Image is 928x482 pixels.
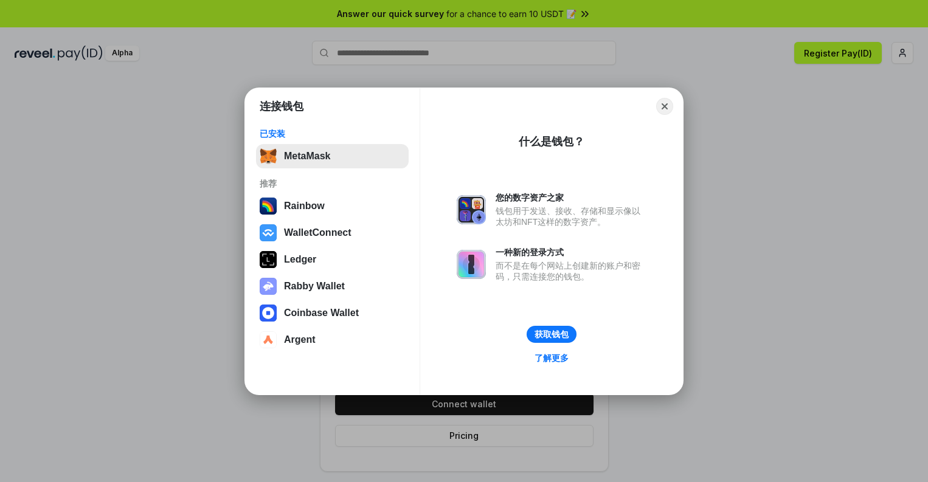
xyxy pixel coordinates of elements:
button: Ledger [256,247,409,272]
button: Rainbow [256,194,409,218]
img: svg+xml,%3Csvg%20xmlns%3D%22http%3A%2F%2Fwww.w3.org%2F2000%2Fsvg%22%20fill%3D%22none%22%20viewBox... [260,278,277,295]
img: svg+xml,%3Csvg%20width%3D%2228%22%20height%3D%2228%22%20viewBox%3D%220%200%2028%2028%22%20fill%3D... [260,331,277,348]
div: 已安装 [260,128,405,139]
img: svg+xml,%3Csvg%20width%3D%2228%22%20height%3D%2228%22%20viewBox%3D%220%200%2028%2028%22%20fill%3D... [260,305,277,322]
button: Rabby Wallet [256,274,409,298]
h1: 连接钱包 [260,99,303,114]
a: 了解更多 [527,350,576,366]
img: svg+xml,%3Csvg%20width%3D%2228%22%20height%3D%2228%22%20viewBox%3D%220%200%2028%2028%22%20fill%3D... [260,224,277,241]
div: 获取钱包 [535,329,569,340]
button: Close [656,98,673,115]
img: svg+xml,%3Csvg%20width%3D%22120%22%20height%3D%22120%22%20viewBox%3D%220%200%20120%20120%22%20fil... [260,198,277,215]
div: 推荐 [260,178,405,189]
button: Coinbase Wallet [256,301,409,325]
img: svg+xml,%3Csvg%20xmlns%3D%22http%3A%2F%2Fwww.w3.org%2F2000%2Fsvg%22%20width%3D%2228%22%20height%3... [260,251,277,268]
button: Argent [256,328,409,352]
div: Rabby Wallet [284,281,345,292]
div: 而不是在每个网站上创建新的账户和密码，只需连接您的钱包。 [496,260,646,282]
img: svg+xml,%3Csvg%20fill%3D%22none%22%20height%3D%2233%22%20viewBox%3D%220%200%2035%2033%22%20width%... [260,148,277,165]
img: svg+xml,%3Csvg%20xmlns%3D%22http%3A%2F%2Fwww.w3.org%2F2000%2Fsvg%22%20fill%3D%22none%22%20viewBox... [457,250,486,279]
div: Coinbase Wallet [284,308,359,318]
div: Ledger [284,254,316,265]
div: 钱包用于发送、接收、存储和显示像以太坊和NFT这样的数字资产。 [496,205,646,227]
button: MetaMask [256,144,409,168]
div: Argent [284,334,316,345]
div: Rainbow [284,201,325,212]
div: WalletConnect [284,227,351,238]
div: 了解更多 [535,353,569,363]
div: 一种新的登录方式 [496,247,646,258]
div: 什么是钱包？ [519,134,584,149]
button: 获取钱包 [527,326,577,343]
div: 您的数字资产之家 [496,192,646,203]
img: svg+xml,%3Csvg%20xmlns%3D%22http%3A%2F%2Fwww.w3.org%2F2000%2Fsvg%22%20fill%3D%22none%22%20viewBox... [457,195,486,224]
button: WalletConnect [256,221,409,245]
div: MetaMask [284,151,330,162]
